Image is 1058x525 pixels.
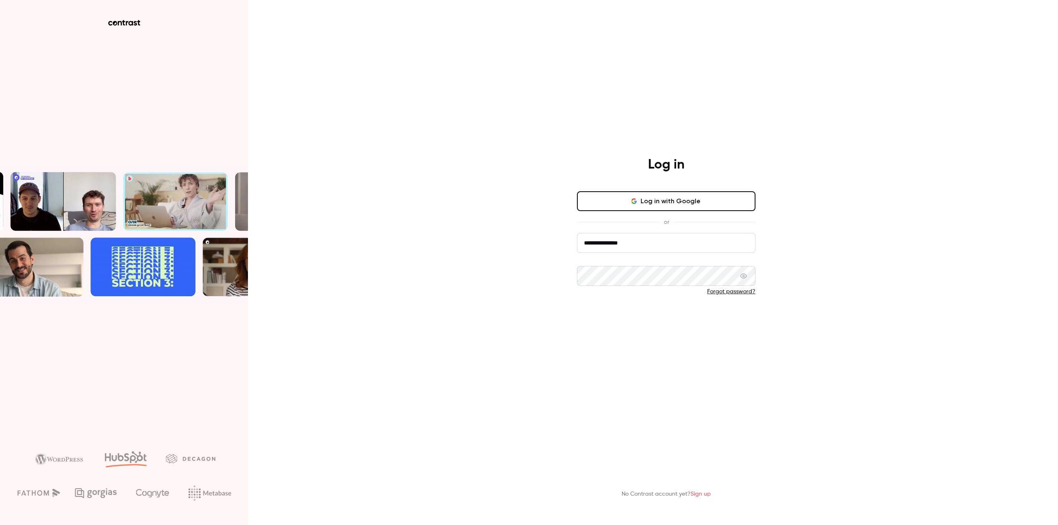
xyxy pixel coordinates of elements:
[622,490,711,499] p: No Contrast account yet?
[577,309,755,329] button: Log in
[166,454,215,463] img: decagon
[660,218,673,226] span: or
[648,157,684,173] h4: Log in
[691,491,711,497] a: Sign up
[707,289,755,295] a: Forgot password?
[577,191,755,211] button: Log in with Google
